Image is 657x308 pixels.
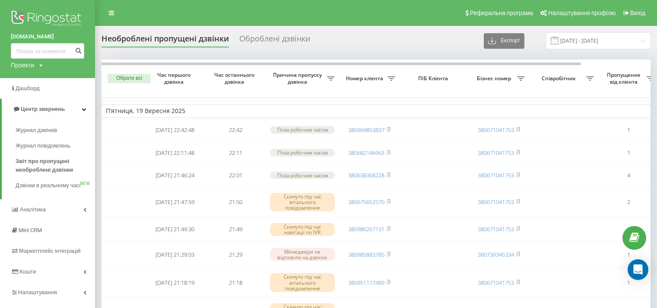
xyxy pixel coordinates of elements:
[348,171,384,179] a: 380638368228
[270,273,335,292] div: Скинуто під час вітального повідомлення
[21,106,65,112] span: Центр звернень
[343,75,387,82] span: Номер клієнта
[145,218,205,241] td: [DATE] 21:49:30
[348,225,384,233] a: 380986267131
[478,251,514,258] a: 380739345334
[484,33,524,49] button: Експорт
[478,198,514,206] a: 380671041753
[145,142,205,163] td: [DATE] 22:11:48
[630,9,645,16] span: Вихід
[478,225,514,233] a: 380671041753
[145,268,205,297] td: [DATE] 21:18:19
[270,72,327,85] span: Причина пропуску дзвінка
[11,32,84,41] a: [DOMAIN_NAME]
[145,119,205,141] td: [DATE] 22:42:48
[145,165,205,186] td: [DATE] 21:46:24
[16,138,95,154] a: Журнал повідомлень
[18,289,57,295] span: Налаштування
[270,223,335,236] div: Скинуто під час навігації по IVR
[152,72,198,85] span: Час першого дзвінка
[205,119,266,141] td: 22:42
[478,149,514,157] a: 380671041753
[478,279,514,286] a: 380671041753
[478,171,514,179] a: 380671041753
[270,149,335,156] div: Поза робочим часом
[270,193,335,212] div: Скинуто під час вітального повідомлення
[205,242,266,267] td: 21:29
[205,188,266,216] td: 21:50
[348,126,384,134] a: 380969853837
[473,75,517,82] span: Бізнес номер
[407,75,461,82] span: ПІБ Клієнта
[19,227,42,233] span: Mini CRM
[239,34,310,47] div: Оброблені дзвінки
[2,99,95,119] a: Центр звернень
[270,248,335,261] div: Менеджери не відповіли на дзвінок
[11,43,84,59] input: Пошук за номером
[16,123,95,138] a: Журнал дзвінків
[533,75,586,82] span: Співробітник
[628,259,648,280] div: Open Intercom Messenger
[108,74,151,83] button: Обрати всі
[348,149,384,157] a: 380682146963
[16,157,91,174] span: Звіт про пропущені необроблені дзвінки
[470,9,533,16] span: Реферальна програма
[16,178,95,193] a: Дзвінки в реальному часіNEW
[102,34,229,47] div: Необроблені пропущені дзвінки
[478,126,514,134] a: 380671041753
[205,218,266,241] td: 21:49
[145,242,205,267] td: [DATE] 21:29:03
[548,9,616,16] span: Налаштування профілю
[205,142,266,163] td: 22:11
[603,72,647,85] span: Пропущених від клієнта
[270,172,335,179] div: Поза робочим часом
[11,61,34,69] div: Проекти
[348,198,384,206] a: 380675652570
[16,154,95,178] a: Звіт про пропущені необроблені дзвінки
[205,165,266,186] td: 22:01
[19,248,81,254] span: Маркетплейс інтеграцій
[270,126,335,133] div: Поза робочим часом
[19,268,36,275] span: Кошти
[212,72,259,85] span: Час останнього дзвінка
[348,279,384,286] a: 380951117489
[11,9,84,30] img: Ringostat logo
[205,268,266,297] td: 21:18
[145,188,205,216] td: [DATE] 21:47:59
[20,206,46,213] span: Аналiтика
[16,85,40,91] span: Дашборд
[16,126,57,135] span: Журнал дзвінків
[16,141,70,150] span: Журнал повідомлень
[348,251,384,258] a: 380985883785
[16,181,80,190] span: Дзвінки в реальному часі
